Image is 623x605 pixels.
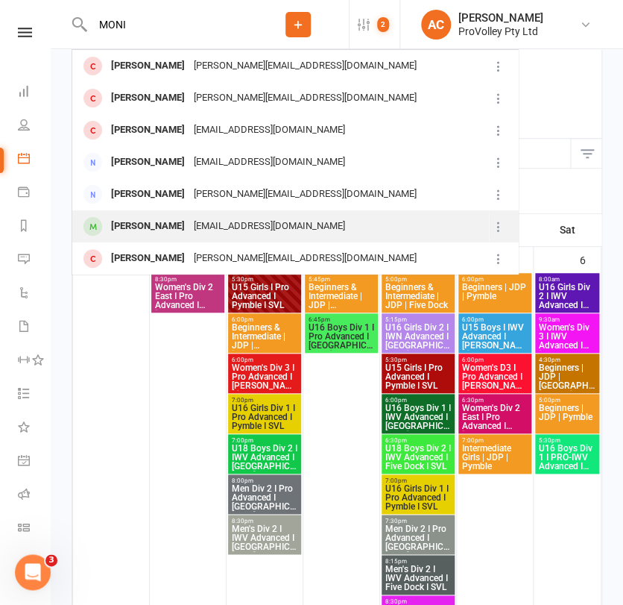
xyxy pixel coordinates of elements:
a: General attendance kiosk mode [18,445,51,479]
span: Women's Div 2 East I Pro Advanced I [GEOGRAPHIC_DATA] I [GEOGRAPHIC_DATA] [154,283,221,310]
div: [PERSON_NAME] [107,119,189,141]
span: 5:30pm [385,357,452,363]
div: 5 [512,247,533,272]
span: 6:00pm [231,316,298,323]
span: U15 Girls I Pro Advanced I Pymble I SVL [231,283,298,310]
span: U16 Girls Div 1 I Pro Advanced I Pymble I SVL [231,404,298,430]
div: [PERSON_NAME][EMAIL_ADDRESS][DOMAIN_NAME] [189,55,421,77]
span: 8:30pm [154,276,221,283]
span: U16 Boys Div 1 I IWV Advanced I [GEOGRAPHIC_DATA] I [GEOGRAPHIC_DATA] [385,404,452,430]
span: 8:00pm [231,477,298,484]
span: 5:00pm [385,276,452,283]
span: U16 Girls Div 1 I Pro Advanced I Pymble I SVL [385,484,452,511]
span: U18 Boys Div 2 I IWV Advanced I Five Dock I SVL [385,444,452,471]
span: 7:30pm [385,518,452,524]
span: 2 [377,17,389,32]
span: 6:00pm [461,357,528,363]
span: 5:30pm [538,437,596,444]
span: Men's Div 2 I IWV Advanced I Five Dock I SVL [385,565,452,592]
a: People [18,110,51,143]
span: U16 Girls Div 2 I IWV Advanced I [GEOGRAPHIC_DATA] I [GEOGRAPHIC_DATA] [538,283,596,310]
div: [PERSON_NAME] [107,87,189,109]
span: 7:00pm [461,437,528,444]
span: Beginners & Intermediate | JDP | [GEOGRAPHIC_DATA] [308,283,375,310]
span: 6:45pm [308,316,375,323]
span: 9:30am [538,316,596,323]
span: U15 Girls I Pro Advanced I Pymble I SVL [385,363,452,390]
span: Beginners & Intermediate | JDP | [PERSON_NAME][GEOGRAPHIC_DATA] [231,323,298,350]
span: 8:30pm [231,518,298,524]
span: Beginners | JDP | Pymble [538,404,596,430]
div: [PERSON_NAME] [458,11,543,25]
span: 6:30pm [461,397,528,404]
span: Women's D3 I Pro Advanced I [PERSON_NAME][GEOGRAPHIC_DATA] I SVL [461,363,528,390]
div: [PERSON_NAME] [107,216,189,237]
span: 6:00pm [385,397,452,404]
span: U16 Boys Div 1 I Pro Advanced I [GEOGRAPHIC_DATA] I [GEOGRAPHIC_DATA] [308,323,375,350]
span: 6:30pm [385,437,452,444]
span: 5:00pm [538,397,596,404]
span: 5:30pm [231,276,298,283]
span: 6:00pm [461,316,528,323]
div: ProVolley Pty Ltd [458,25,543,38]
span: Women's Div 3 I Pro Advanced I [PERSON_NAME][GEOGRAPHIC_DATA] I SV... [231,363,298,390]
span: U16 Girls Div 2 I IWN Advanced I [GEOGRAPHIC_DATA] I SVL [385,323,452,350]
a: Payments [18,177,51,210]
div: [PERSON_NAME] [107,151,189,173]
span: U15 Boys I IWV Advanced I [PERSON_NAME][GEOGRAPHIC_DATA] I [GEOGRAPHIC_DATA] [461,323,528,350]
iframe: Intercom live chat [15,554,51,590]
div: AC [421,10,451,40]
span: 3 [45,554,57,566]
a: Class kiosk mode [18,512,51,546]
a: Calendar [18,143,51,177]
span: 7:00pm [231,437,298,444]
span: 8:30pm [385,598,452,605]
div: [EMAIL_ADDRESS][DOMAIN_NAME] [189,119,350,141]
div: [EMAIL_ADDRESS][DOMAIN_NAME] [189,216,350,237]
a: What's New [18,412,51,445]
span: 4:30pm [538,357,596,363]
span: 6:00pm [231,357,298,363]
span: 7:00pm [231,397,298,404]
span: 8:15pm [385,558,452,565]
span: Beginners | JDP | Pymble [461,283,528,310]
span: 5:15pm [385,316,452,323]
span: Men Div 2 I Pro Advanced I [GEOGRAPHIC_DATA] I [GEOGRAPHIC_DATA] [385,524,452,551]
a: Dashboard [18,76,51,110]
div: [PERSON_NAME][EMAIL_ADDRESS][DOMAIN_NAME] [189,87,421,109]
input: Search... [88,14,248,35]
span: Women's Div 2 East I Pro Advanced I [GEOGRAPHIC_DATA] I S... [461,404,528,430]
span: Men Div 2 I Pro Advanced I [GEOGRAPHIC_DATA] I [GEOGRAPHIC_DATA] [231,484,298,511]
span: 6:00pm [461,276,528,283]
div: [PERSON_NAME] [107,184,189,205]
span: U16 Boys Div 1 I PRO-IWV Advanced I Waverley I SVL [538,444,596,471]
span: 8:00am [538,276,596,283]
span: Women's Div 3 I IWV Advanced I [GEOGRAPHIC_DATA] I [GEOGRAPHIC_DATA] [538,323,596,350]
span: 5:45pm [308,276,375,283]
div: [PERSON_NAME][EMAIL_ADDRESS][DOMAIN_NAME] [189,248,421,269]
div: 6 [580,247,601,272]
div: [EMAIL_ADDRESS][DOMAIN_NAME] [189,151,350,173]
a: Reports [18,210,51,244]
span: Beginners | JDP | [GEOGRAPHIC_DATA] [538,363,596,390]
th: Sat [534,214,601,245]
div: [PERSON_NAME] [107,248,189,269]
span: 7:00pm [385,477,452,484]
span: Beginners & Intermediate | JDP | Five Dock [385,283,452,310]
span: Men's Div 2 I IWV Advanced I [GEOGRAPHIC_DATA] I [GEOGRAPHIC_DATA] [231,524,298,551]
div: [PERSON_NAME][EMAIL_ADDRESS][DOMAIN_NAME] [189,184,421,205]
span: U18 Boys Div 2 I IWV Advanced I [GEOGRAPHIC_DATA] I [GEOGRAPHIC_DATA] [231,444,298,471]
span: Intermediate Girls | JDP | Pymble [461,444,528,471]
a: Roll call kiosk mode [18,479,51,512]
div: [PERSON_NAME] [107,55,189,77]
